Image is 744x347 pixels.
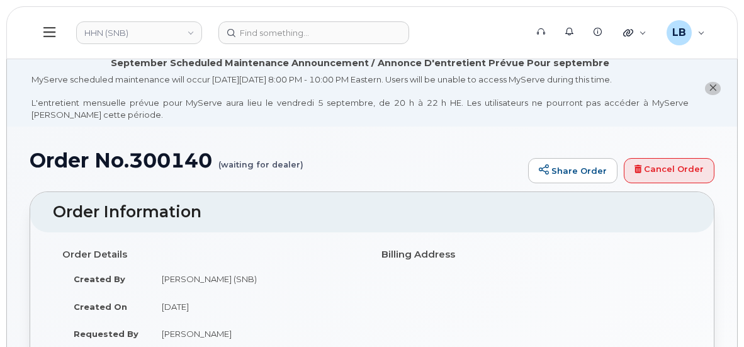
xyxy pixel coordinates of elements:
small: (waiting for dealer) [218,149,303,169]
h4: Order Details [62,249,363,260]
td: [DATE] [150,293,363,321]
strong: Created By [74,274,125,284]
a: Share Order [528,158,617,183]
a: Cancel Order [624,158,714,183]
h4: Billing Address [381,249,682,260]
h1: Order No.300140 [30,149,522,171]
div: September Scheduled Maintenance Announcement / Annonce D'entretient Prévue Pour septembre [111,57,609,70]
strong: Requested By [74,329,138,339]
h2: Order Information [53,203,691,221]
strong: Created On [74,302,127,312]
button: close notification [705,82,721,95]
div: MyServe scheduled maintenance will occur [DATE][DATE] 8:00 PM - 10:00 PM Eastern. Users will be u... [31,74,689,120]
td: [PERSON_NAME] (SNB) [150,265,363,293]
